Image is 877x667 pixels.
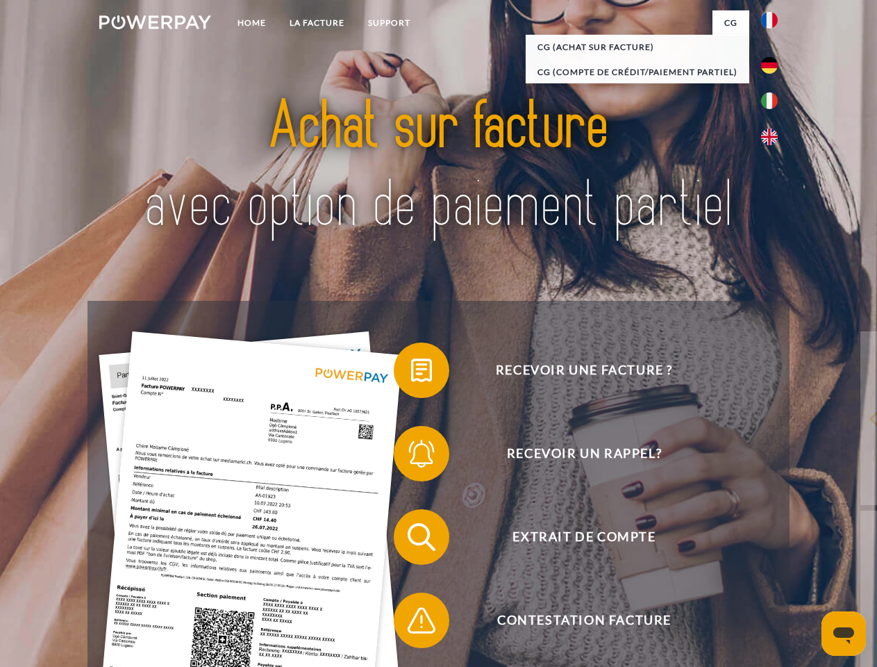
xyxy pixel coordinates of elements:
[761,57,778,74] img: de
[226,10,278,35] a: Home
[394,509,755,565] button: Extrait de compte
[394,426,755,481] button: Recevoir un rappel?
[414,509,754,565] span: Extrait de compte
[394,593,755,648] button: Contestation Facture
[404,436,439,471] img: qb_bell.svg
[712,10,749,35] a: CG
[821,611,866,656] iframe: Bouton de lancement de la fenêtre de messagerie
[414,593,754,648] span: Contestation Facture
[404,520,439,554] img: qb_search.svg
[133,67,744,266] img: title-powerpay_fr.svg
[99,15,211,29] img: logo-powerpay-white.svg
[526,35,749,60] a: CG (achat sur facture)
[414,426,754,481] span: Recevoir un rappel?
[761,92,778,109] img: it
[414,343,754,398] span: Recevoir une facture ?
[526,60,749,85] a: CG (Compte de crédit/paiement partiel)
[761,12,778,28] img: fr
[404,603,439,638] img: qb_warning.svg
[404,353,439,388] img: qb_bill.svg
[278,10,356,35] a: LA FACTURE
[356,10,422,35] a: Support
[761,129,778,145] img: en
[394,343,755,398] button: Recevoir une facture ?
